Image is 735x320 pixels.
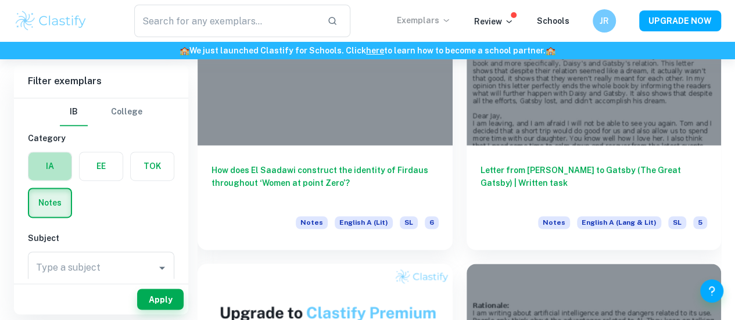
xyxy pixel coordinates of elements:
p: Review [474,15,514,28]
h6: Category [28,132,174,145]
button: Notes [29,189,71,217]
button: UPGRADE NOW [639,10,721,31]
span: 5 [693,216,707,229]
div: Filter type choice [60,98,142,126]
button: JR [593,9,616,33]
button: Apply [137,289,184,310]
button: IA [28,152,71,180]
button: TOK [131,152,174,180]
button: Help and Feedback [700,279,723,303]
span: 6 [425,216,439,229]
h6: Subject [28,232,174,245]
img: Clastify logo [14,9,88,33]
span: 🏫 [180,46,189,55]
button: Open [154,260,170,276]
span: Notes [538,216,570,229]
span: English A (Lit) [335,216,393,229]
h6: How does El Saadawi construct the identity of Firdaus throughout ‘Women at point Zero’? [211,164,439,202]
button: College [111,98,142,126]
span: 🏫 [546,46,555,55]
span: Notes [296,216,328,229]
h6: Filter exemplars [14,65,188,98]
span: English A (Lang & Lit) [577,216,661,229]
a: here [366,46,384,55]
span: SL [400,216,418,229]
input: Search for any exemplars... [134,5,318,37]
h6: JR [598,15,611,27]
button: EE [80,152,123,180]
button: IB [60,98,88,126]
p: Exemplars [397,14,451,27]
h6: We just launched Clastify for Schools. Click to learn how to become a school partner. [2,44,733,57]
a: Schools [537,16,569,26]
span: SL [668,216,686,229]
h6: Letter from [PERSON_NAME] to Gatsby (The Great Gatsby) | Written task [481,164,708,202]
